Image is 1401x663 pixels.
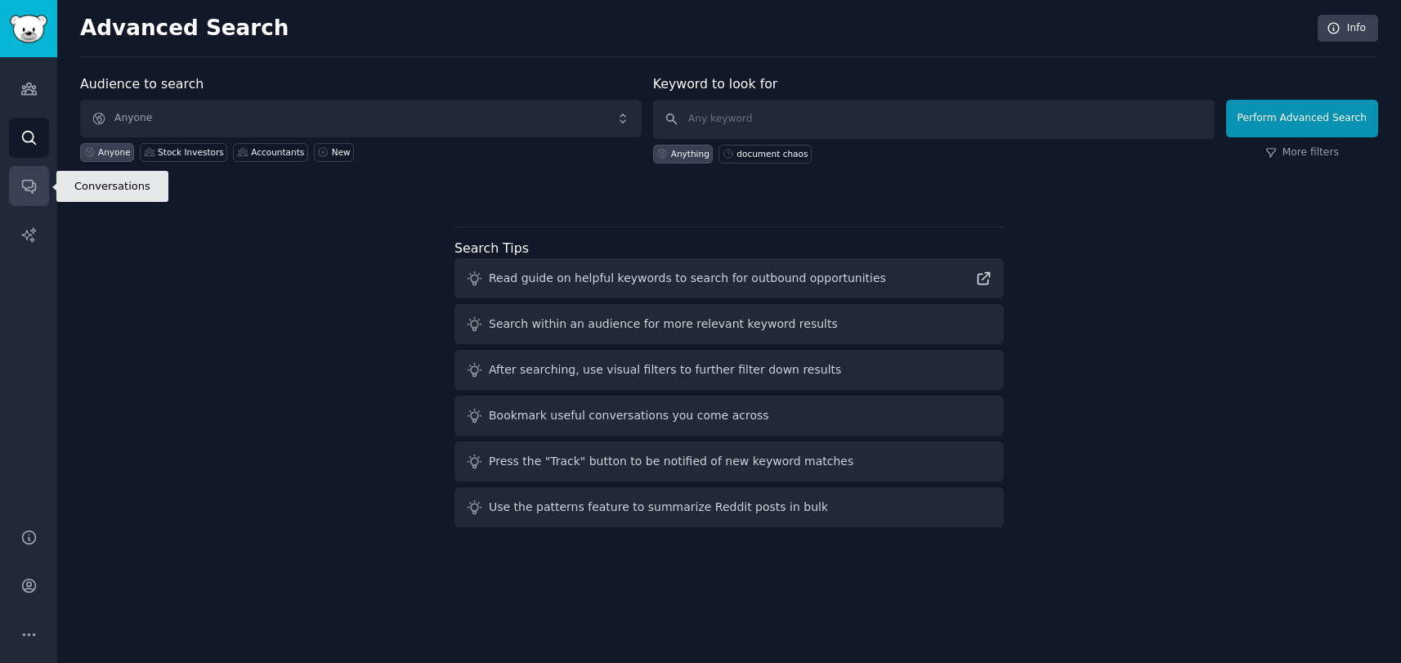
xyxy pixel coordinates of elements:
div: document chaos [736,148,808,159]
div: Anything [671,148,709,159]
a: More filters [1265,146,1339,160]
div: Use the patterns feature to summarize Reddit posts in bulk [489,499,828,516]
div: Press the "Track" button to be notified of new keyword matches [489,453,853,470]
div: New [332,146,351,158]
label: Keyword to look for [653,76,778,92]
button: Perform Advanced Search [1226,100,1378,137]
label: Search Tips [454,240,529,256]
label: Audience to search [80,76,204,92]
div: Stock Investors [158,146,224,158]
div: Search within an audience for more relevant keyword results [489,316,838,333]
input: Any keyword [653,100,1215,139]
div: Bookmark useful conversations you come across [489,407,769,424]
div: Read guide on helpful keywords to search for outbound opportunities [489,270,886,287]
a: Info [1318,15,1378,43]
div: Anyone [98,146,131,158]
div: Accountants [251,146,304,158]
h2: Advanced Search [80,16,1309,42]
a: New [314,143,354,162]
button: Anyone [80,100,642,137]
img: GummySearch logo [10,15,47,43]
div: After searching, use visual filters to further filter down results [489,361,841,379]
